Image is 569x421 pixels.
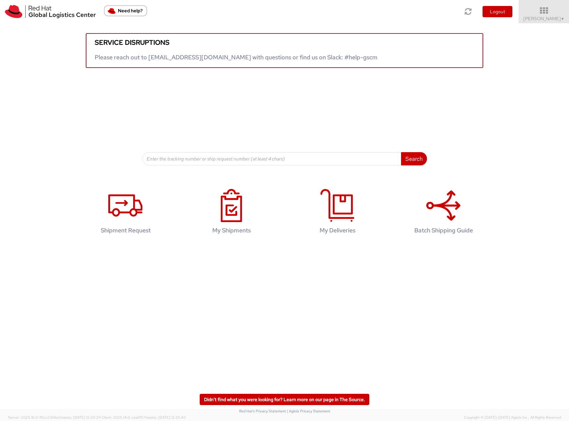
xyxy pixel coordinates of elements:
[86,33,483,68] a: Service disruptions Please reach out to [EMAIL_ADDRESS][DOMAIN_NAME] with questions or find us on...
[5,5,96,18] img: rh-logistics-00dfa346123c4ec078e1.svg
[8,415,101,420] span: Server: 2025.16.0-1ffcc23b9e2
[142,152,401,165] input: Enter the tracking number or ship request number (at least 4 chars)
[189,227,274,234] h4: My Shipments
[561,16,565,22] span: ▼
[200,394,369,405] a: Didn't find what you were looking for? Learn more on our page in The Source.
[95,53,378,61] span: Please reach out to [EMAIL_ADDRESS][DOMAIN_NAME] with questions or find us on Slack: #help-gscm
[182,182,281,244] a: My Shipments
[288,182,387,244] a: My Deliveries
[83,227,168,234] h4: Shipment Request
[239,409,286,413] a: Red Hat's Privacy Statement
[102,415,186,420] span: Client: 2025.14.0-cea8157
[483,6,512,17] button: Logout
[76,182,175,244] a: Shipment Request
[464,415,561,420] span: Copyright © [DATE]-[DATE] Agistix Inc., All Rights Reserved
[95,39,474,46] h5: Service disruptions
[394,182,493,244] a: Batch Shipping Guide
[401,152,427,165] button: Search
[401,227,486,234] h4: Batch Shipping Guide
[104,5,147,16] button: Need help?
[287,409,330,413] a: | Agistix Privacy Statement
[60,415,101,420] span: master, [DATE] 12:29:29
[295,227,380,234] h4: My Deliveries
[523,16,565,22] span: [PERSON_NAME]
[145,415,186,420] span: master, [DATE] 12:25:43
